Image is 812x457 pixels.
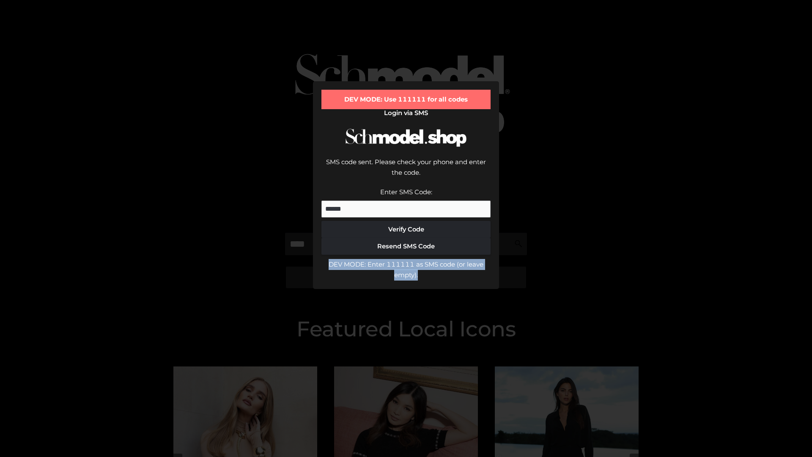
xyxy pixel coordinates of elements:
button: Verify Code [321,221,491,238]
img: Schmodel Logo [343,121,469,154]
h2: Login via SMS [321,109,491,117]
div: SMS code sent. Please check your phone and enter the code. [321,157,491,187]
button: Resend SMS Code [321,238,491,255]
div: DEV MODE: Enter 111111 as SMS code (or leave empty). [321,259,491,281]
div: DEV MODE: Use 111111 for all codes [321,90,491,109]
label: Enter SMS Code: [380,188,432,196]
